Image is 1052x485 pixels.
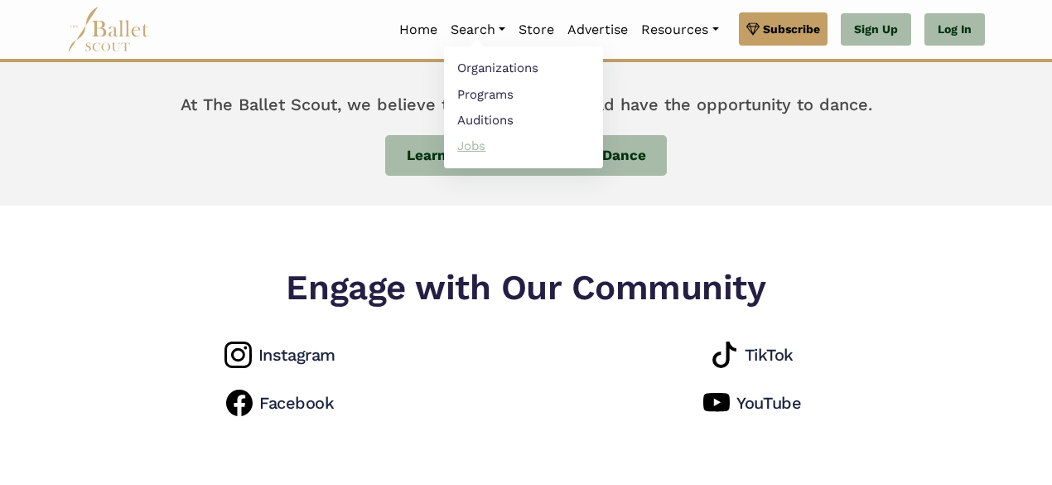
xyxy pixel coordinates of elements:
[444,133,603,158] a: Jobs
[745,344,794,366] h4: TikTok
[703,390,731,417] img: instagram logo
[224,344,335,366] a: Instagram
[444,46,603,168] ul: Resources
[67,78,985,131] p: At The Ballet Scout, we believe that everyone should have the opportunity to dance.
[561,12,635,47] a: Advertise
[703,392,801,414] a: YouTube
[924,13,985,46] a: Log In
[444,56,603,81] a: Organizations
[746,20,760,38] img: gem.svg
[444,12,512,47] a: Search
[763,20,820,38] span: Subscribe
[841,13,911,46] a: Sign Up
[739,12,828,46] a: Subscribe
[635,12,725,47] a: Resources
[444,107,603,133] a: Auditions
[512,12,561,47] a: Store
[711,342,738,369] img: instagram logo
[385,135,668,177] a: Learn more about Adaptive Dance
[224,342,252,369] img: instagram logo
[258,344,335,366] h4: Instagram
[393,12,444,47] a: Home
[736,392,801,414] h4: YouTube
[259,392,334,414] h4: Facebook
[226,392,335,414] a: Facebook
[444,81,603,107] a: Programs
[226,390,253,417] img: instagram logo
[224,265,828,311] h5: Engage with Our Community
[711,344,794,366] a: TikTok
